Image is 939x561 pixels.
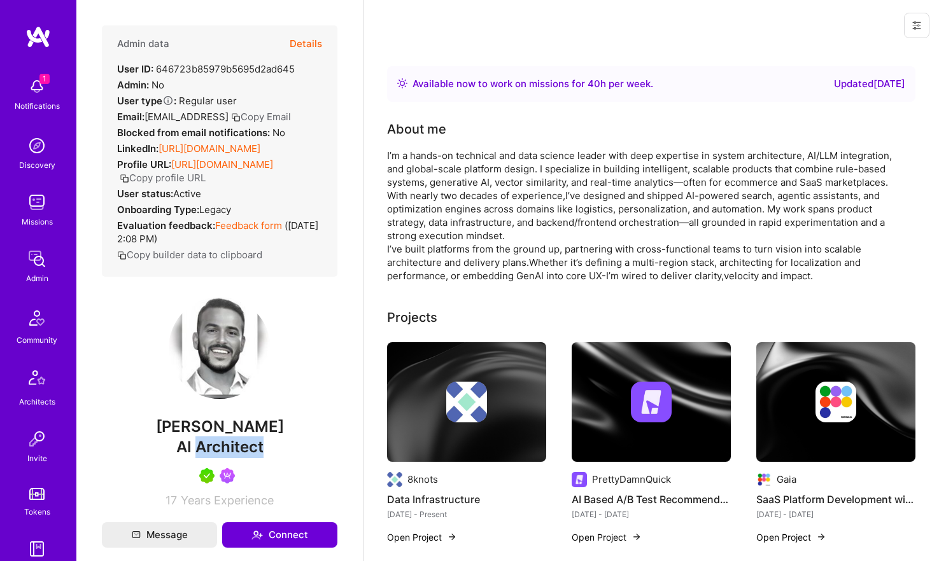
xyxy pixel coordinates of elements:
span: Active [173,188,201,200]
div: Admin [26,272,48,285]
button: Details [290,25,322,62]
img: admin teamwork [24,246,50,272]
i: icon Connect [251,529,263,541]
div: Notifications [15,99,60,113]
img: bell [24,74,50,99]
span: legacy [199,204,231,216]
span: [EMAIL_ADDRESS] [145,111,229,123]
strong: Admin: [117,79,149,91]
img: Community [22,303,52,333]
img: tokens [29,488,45,500]
div: Missions [22,215,53,228]
strong: Blocked from email notifications: [117,127,272,139]
img: arrow-right [816,532,826,542]
button: Copy Email [231,110,291,123]
img: Invite [24,426,50,452]
button: Open Project [572,530,642,544]
span: [PERSON_NAME] [102,417,337,436]
a: [URL][DOMAIN_NAME] [159,142,260,155]
strong: LinkedIn: [117,142,159,155]
img: arrow-right [447,532,457,542]
div: 646723b85979b5695d2ad645 [117,62,295,76]
strong: Profile URL: [117,158,171,170]
div: About me [387,120,446,139]
div: Architects [19,395,55,408]
h4: SaaS Platform Development with Generative AI [756,491,915,508]
strong: User status: [117,188,173,200]
img: Availability [397,78,407,88]
img: A.Teamer in Residence [199,468,215,483]
div: Projects [387,308,437,327]
a: [URL][DOMAIN_NAME] [171,158,273,170]
img: teamwork [24,190,50,215]
img: Company logo [572,472,587,487]
img: Company logo [631,382,672,422]
img: logo [25,25,51,48]
div: Discovery [19,158,55,172]
div: [DATE] - [DATE] [756,508,915,521]
h4: Data Infrastructure [387,491,546,508]
img: cover [572,342,731,462]
div: No [117,126,285,139]
h4: AI Based A/B Test Recommendation Engine [572,491,731,508]
div: [DATE] - [DATE] [572,508,731,521]
img: Company logo [756,472,772,487]
img: cover [756,342,915,462]
span: 17 [166,494,177,507]
div: Updated [DATE] [834,76,905,92]
img: Company logo [387,472,402,487]
div: ( [DATE] 2:08 PM ) [117,219,322,246]
div: Gaia [777,473,796,486]
button: Connect [222,522,337,548]
a: Feedback form [215,219,282,232]
img: Company logo [815,382,856,422]
strong: User type : [117,95,176,107]
div: Tokens [24,505,50,518]
div: Community [17,333,57,347]
div: PrettyDamnQuick [592,473,671,486]
img: cover [387,342,546,462]
button: Copy builder data to clipboard [117,248,262,261]
div: No [117,78,164,92]
img: discovery [24,133,50,158]
div: Regular user [117,94,237,107]
div: Invite [27,452,47,465]
img: Architects [22,364,52,395]
i: icon Mail [132,530,141,539]
button: Open Project [387,530,457,544]
span: 40 [588,78,600,90]
div: I’m a hands-on technical and data science leader with deep expertise in system architecture, AI/L... [387,149,896,282]
strong: Email: [117,111,145,123]
div: [DATE] - Present [387,508,546,521]
h4: Admin data [117,38,169,50]
span: AI Architect [176,438,264,456]
img: Been on Mission [220,468,235,483]
i: icon Copy [117,251,127,260]
span: 1 [39,74,50,84]
div: 8knots [407,473,438,486]
i: icon Copy [120,174,129,183]
button: Message [102,522,217,548]
img: Company logo [446,382,487,422]
img: arrow-right [632,532,642,542]
strong: Evaluation feedback: [117,219,215,232]
button: Copy profile URL [120,171,206,184]
i: Help [162,95,174,106]
img: User Avatar [169,297,271,399]
div: Available now to work on missions for h per week . [413,76,653,92]
i: icon Copy [231,113,241,122]
strong: Onboarding Type: [117,204,199,216]
button: Open Project [756,530,826,544]
span: Years Experience [181,494,274,507]
strong: User ID: [117,63,153,75]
